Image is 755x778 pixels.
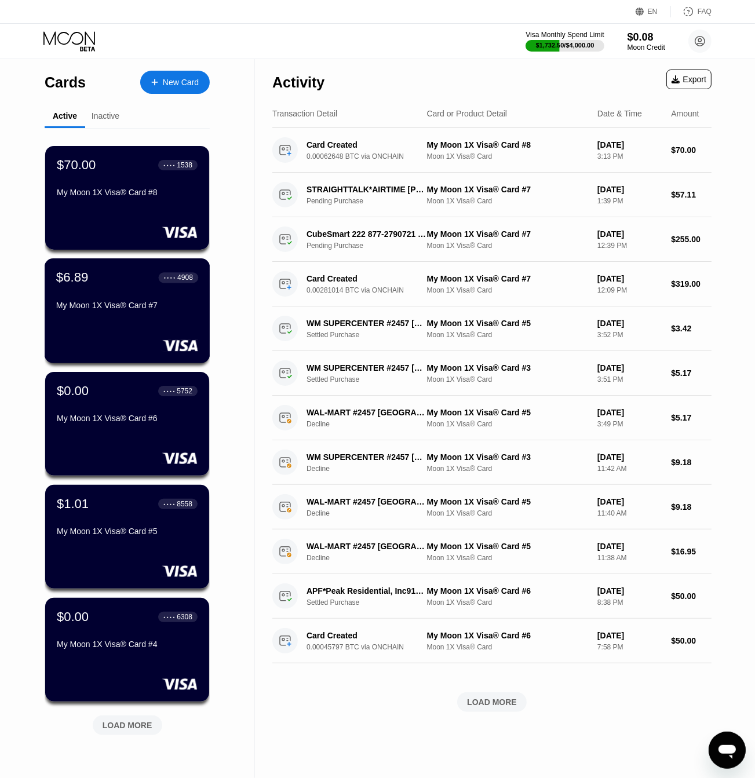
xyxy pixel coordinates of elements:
[427,542,588,551] div: My Moon 1X Visa® Card #5
[140,71,210,94] div: New Card
[671,502,712,512] div: $9.18
[84,711,171,735] div: LOAD MORE
[671,636,712,645] div: $50.00
[597,319,662,328] div: [DATE]
[671,413,712,422] div: $5.17
[272,692,712,712] div: LOAD MORE
[57,158,96,173] div: $70.00
[467,697,517,707] div: LOAD MORE
[307,465,437,473] div: Decline
[597,375,662,383] div: 3:51 PM
[597,554,662,562] div: 11:38 AM
[597,242,662,250] div: 12:39 PM
[56,301,198,310] div: My Moon 1X Visa® Card #7
[307,242,437,250] div: Pending Purchase
[45,598,209,702] div: $0.00● ● ● ●6308My Moon 1X Visa® Card #4
[597,420,662,428] div: 3:49 PM
[427,465,588,473] div: Moon 1X Visa® Card
[427,509,588,517] div: Moon 1X Visa® Card
[427,452,588,462] div: My Moon 1X Visa® Card #3
[427,286,588,294] div: Moon 1X Visa® Card
[597,109,642,118] div: Date & Time
[307,140,428,149] div: Card Created
[427,185,588,194] div: My Moon 1X Visa® Card #7
[427,319,588,328] div: My Moon 1X Visa® Card #5
[671,109,699,118] div: Amount
[427,598,588,607] div: Moon 1X Visa® Card
[671,324,712,333] div: $3.42
[597,229,662,239] div: [DATE]
[671,279,712,288] div: $319.00
[671,591,712,601] div: $50.00
[636,6,671,17] div: EN
[272,351,712,396] div: WM SUPERCENTER #2457 [GEOGRAPHIC_DATA]Settled PurchaseMy Moon 1X Visa® Card #3Moon 1X Visa® Card[...
[272,529,712,574] div: WAL-MART #2457 [GEOGRAPHIC_DATA]DeclineMy Moon 1X Visa® Card #5Moon 1X Visa® Card[DATE]11:38 AM$1...
[57,527,198,536] div: My Moon 1X Visa® Card #5
[163,615,175,619] div: ● ● ● ●
[272,128,712,173] div: Card Created0.00062648 BTC via ONCHAINMy Moon 1X Visa® Card #8Moon 1X Visa® Card[DATE]3:13 PM$70.00
[307,229,428,239] div: CubeSmart 222 877-2790721 US
[671,190,712,199] div: $57.11
[177,387,192,395] div: 5752
[597,452,662,462] div: [DATE]
[427,331,588,339] div: Moon 1X Visa® Card
[307,420,437,428] div: Decline
[597,465,662,473] div: 11:42 AM
[307,598,437,607] div: Settled Purchase
[671,235,712,244] div: $255.00
[307,185,428,194] div: STRAIGHTTALK*AIRTIME [PHONE_NUMBER] US
[45,372,209,476] div: $0.00● ● ● ●5752My Moon 1X Visa® Card #6
[307,286,437,294] div: 0.00281014 BTC via ONCHAIN
[597,185,662,194] div: [DATE]
[671,145,712,155] div: $70.00
[597,286,662,294] div: 12:09 PM
[427,631,588,640] div: My Moon 1X Visa® Card #6
[648,8,658,16] div: EN
[597,140,662,149] div: [DATE]
[628,43,665,52] div: Moon Credit
[272,109,337,118] div: Transaction Detail
[597,408,662,417] div: [DATE]
[307,497,428,506] div: WAL-MART #2457 [GEOGRAPHIC_DATA]
[307,375,437,383] div: Settled Purchase
[536,42,594,49] div: $1,732.50 / $4,000.00
[57,496,89,512] div: $1.01
[307,586,428,596] div: APF*Peak Residential, Inc916-9885357 US
[57,609,89,624] div: $0.00
[307,331,437,339] div: Settled Purchase
[307,554,437,562] div: Decline
[272,619,712,663] div: Card Created0.00045797 BTC via ONCHAINMy Moon 1X Visa® Card #6Moon 1X Visa® Card[DATE]7:58 PM$50.00
[177,500,192,508] div: 8558
[57,188,198,197] div: My Moon 1X Visa® Card #8
[177,161,192,169] div: 1538
[163,389,175,393] div: ● ● ● ●
[53,111,77,120] div: Active
[427,140,588,149] div: My Moon 1X Visa® Card #8
[597,598,662,607] div: 8:38 PM
[272,217,712,262] div: CubeSmart 222 877-2790721 USPending PurchaseMy Moon 1X Visa® Card #7Moon 1X Visa® Card[DATE]12:39...
[597,274,662,283] div: [DATE]
[666,70,712,89] div: Export
[177,273,193,282] div: 4908
[163,78,199,87] div: New Card
[45,146,209,250] div: $70.00● ● ● ●1538My Moon 1X Visa® Card #8
[526,31,604,52] div: Visa Monthly Spend Limit$1,732.50/$4,000.00
[427,375,588,383] div: Moon 1X Visa® Card
[672,75,706,84] div: Export
[597,331,662,339] div: 3:52 PM
[427,363,588,372] div: My Moon 1X Visa® Card #3
[272,262,712,306] div: Card Created0.00281014 BTC via ONCHAINMy Moon 1X Visa® Card #7Moon 1X Visa® Card[DATE]12:09 PM$31...
[307,643,437,651] div: 0.00045797 BTC via ONCHAIN
[597,197,662,205] div: 1:39 PM
[427,152,588,160] div: Moon 1X Visa® Card
[272,306,712,351] div: WM SUPERCENTER #2457 [GEOGRAPHIC_DATA]Settled PurchaseMy Moon 1X Visa® Card #5Moon 1X Visa® Card[...
[427,643,588,651] div: Moon 1X Visa® Card
[177,613,192,621] div: 6308
[597,631,662,640] div: [DATE]
[597,363,662,372] div: [DATE]
[427,420,588,428] div: Moon 1X Visa® Card
[427,497,588,506] div: My Moon 1X Visa® Card #5
[427,109,508,118] div: Card or Product Detail
[427,554,588,562] div: Moon 1X Visa® Card
[427,197,588,205] div: Moon 1X Visa® Card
